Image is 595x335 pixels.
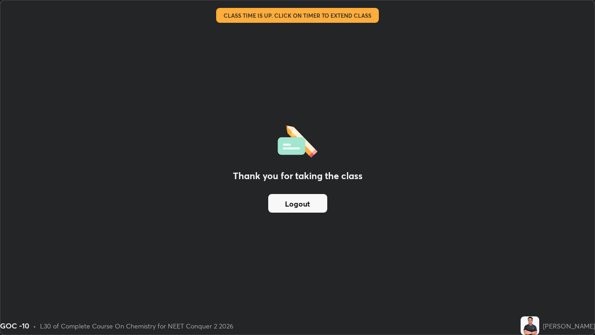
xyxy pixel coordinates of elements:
[521,316,539,335] img: cdd11cb0ff7c41cdbf678b0cfeb7474b.jpg
[33,321,36,331] div: •
[543,321,595,331] div: [PERSON_NAME]
[268,194,327,213] button: Logout
[40,321,233,331] div: L30 of Complete Course On Chemistry for NEET Conquer 2 2026
[233,169,363,183] h2: Thank you for taking the class
[278,122,317,158] img: offlineFeedback.1438e8b3.svg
